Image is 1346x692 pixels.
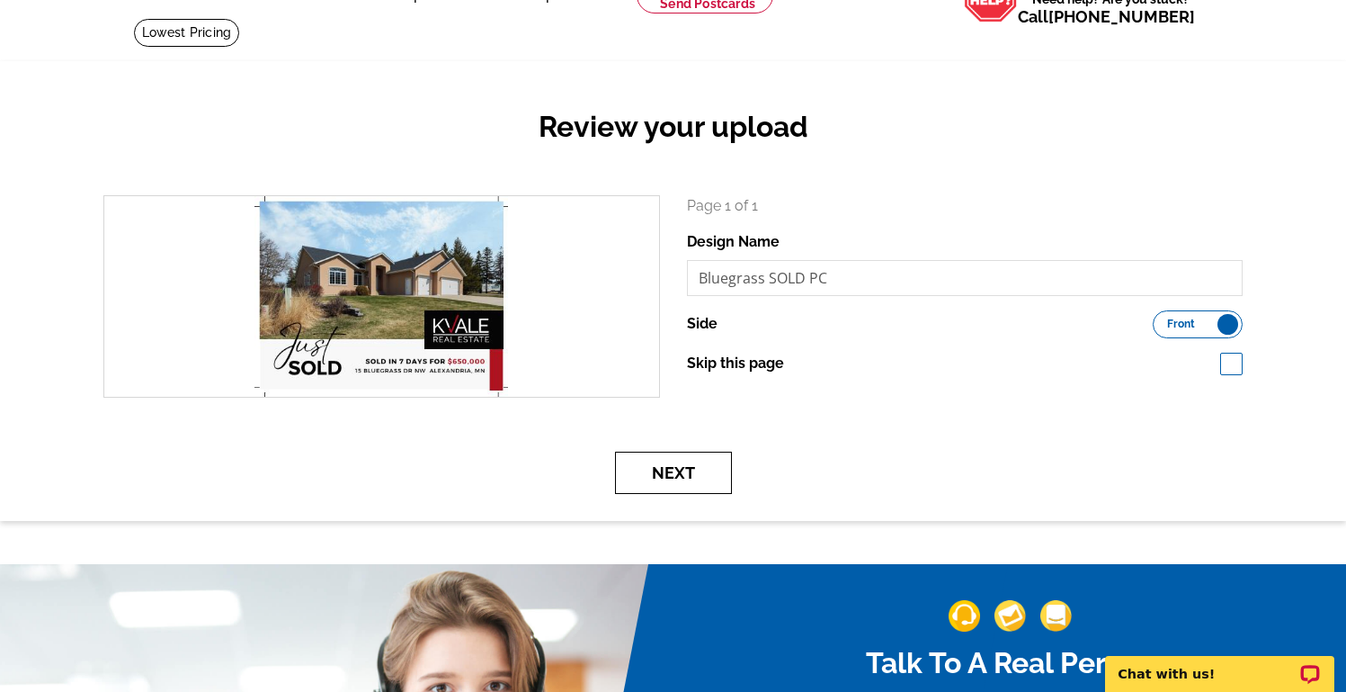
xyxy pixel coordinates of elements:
[763,646,1258,680] h2: Talk To A Real Person
[687,195,1243,217] p: Page 1 of 1
[687,313,718,335] label: Side
[687,260,1243,296] input: File Name
[1167,319,1195,328] span: Front
[90,110,1256,144] h2: Review your upload
[1048,7,1195,26] a: [PHONE_NUMBER]
[1040,600,1072,632] img: support-img-3_1.png
[687,231,780,253] label: Design Name
[615,452,732,494] button: Next
[994,600,1026,632] img: support-img-2.png
[687,353,784,374] label: Skip this page
[1018,7,1195,26] span: Call
[949,600,980,632] img: support-img-1.png
[1093,635,1346,692] iframe: LiveChat chat widget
